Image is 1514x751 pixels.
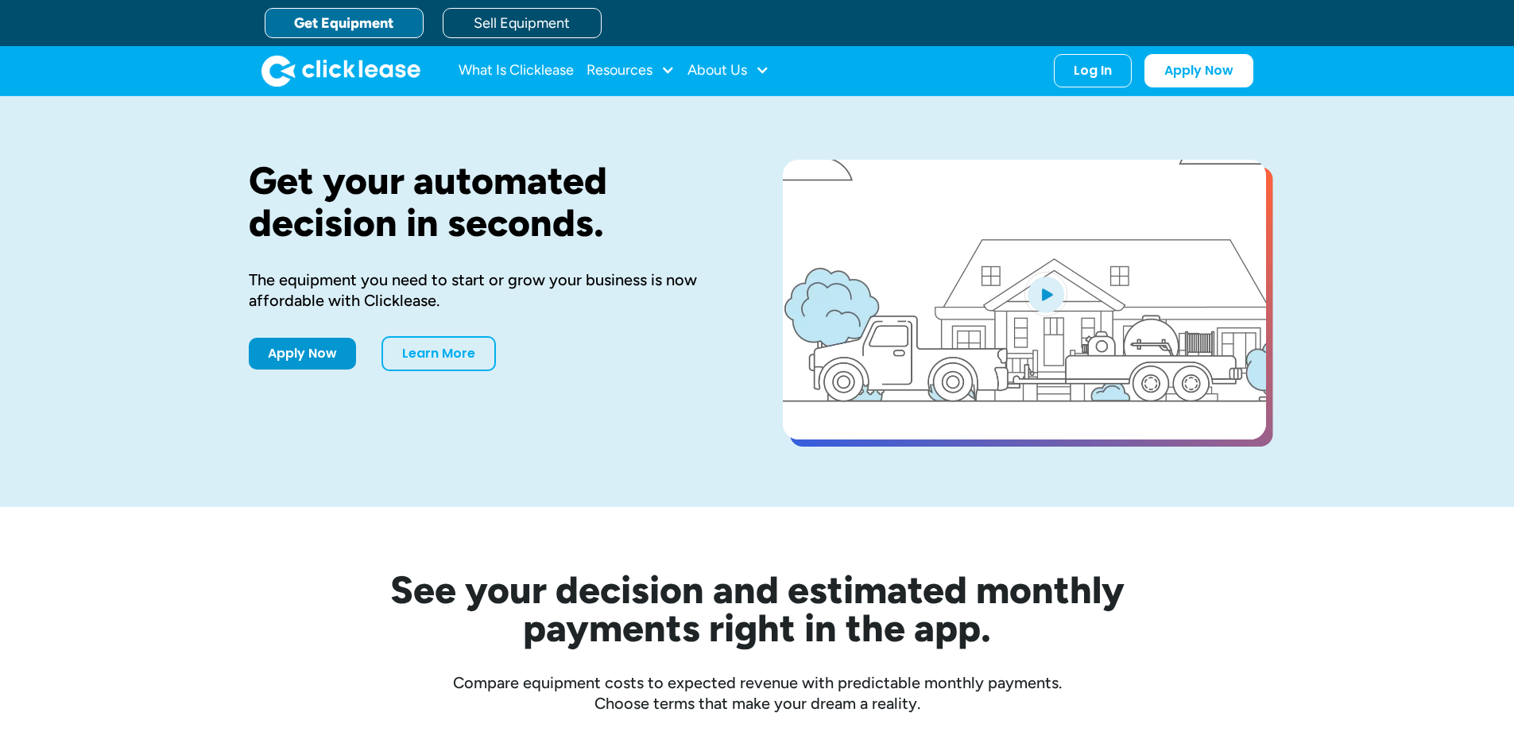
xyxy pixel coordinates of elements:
[249,160,732,244] h1: Get your automated decision in seconds.
[261,55,420,87] img: Clicklease logo
[249,338,356,370] a: Apply Now
[249,672,1266,714] div: Compare equipment costs to expected revenue with predictable monthly payments. Choose terms that ...
[249,269,732,311] div: The equipment you need to start or grow your business is now affordable with Clicklease.
[381,336,496,371] a: Learn More
[459,55,574,87] a: What Is Clicklease
[312,571,1202,647] h2: See your decision and estimated monthly payments right in the app.
[265,8,424,38] a: Get Equipment
[1074,63,1112,79] div: Log In
[687,55,769,87] div: About Us
[443,8,602,38] a: Sell Equipment
[261,55,420,87] a: home
[587,55,675,87] div: Resources
[1024,272,1067,316] img: Blue play button logo on a light blue circular background
[783,160,1266,439] a: open lightbox
[1144,54,1253,87] a: Apply Now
